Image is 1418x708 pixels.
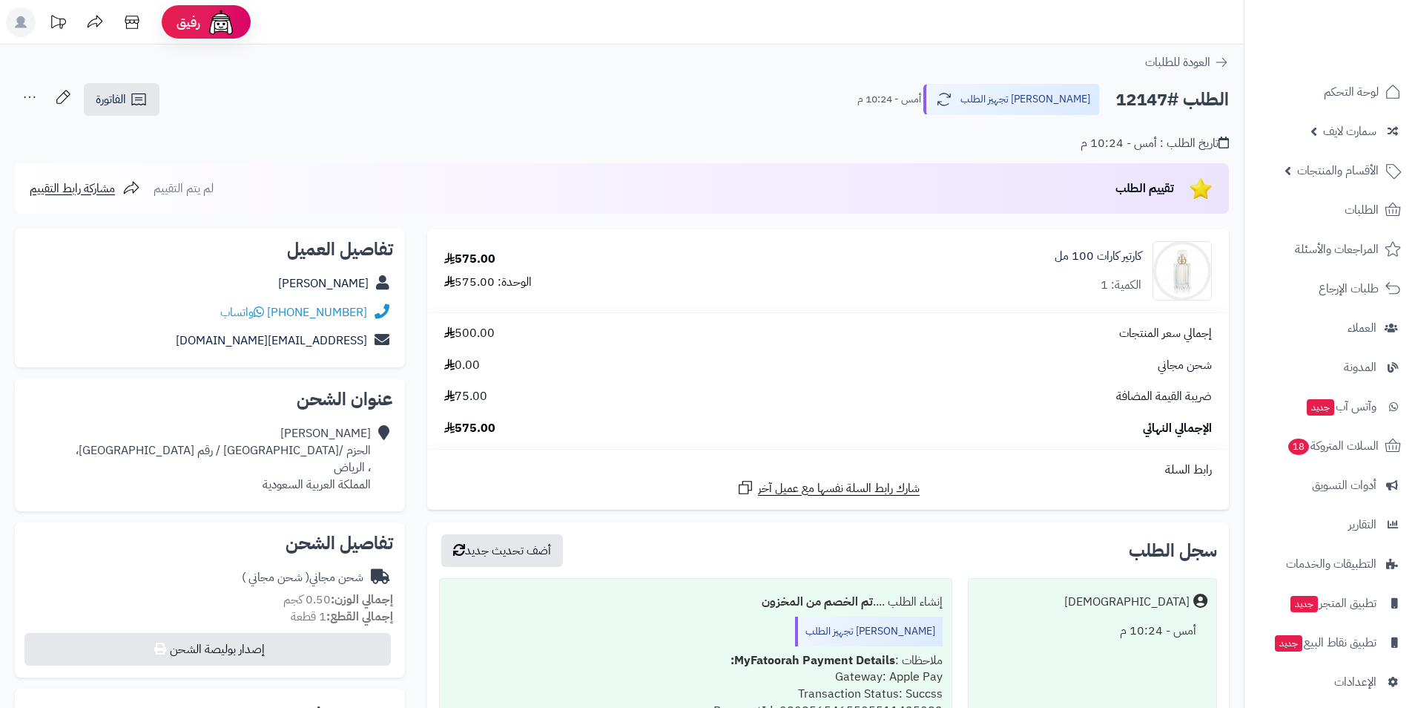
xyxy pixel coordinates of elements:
[1307,399,1334,416] span: جديد
[1145,53,1229,71] a: العودة للطلبات
[278,275,369,292] a: [PERSON_NAME]
[1081,135,1229,152] div: تاريخ الطلب : أمس - 10:24 م
[96,91,126,108] span: الفاتورة
[1345,200,1379,220] span: الطلبات
[39,7,76,41] a: تحديثات المنصة
[206,7,236,37] img: ai-face.png
[1253,232,1409,267] a: المراجعات والأسئلة
[1344,357,1376,378] span: المدونة
[1153,241,1211,301] img: 3432240502209_cartier_carat_edp_100_ml-90x90.jpg
[1253,428,1409,464] a: السلات المتروكة18
[1115,85,1229,115] h2: الطلب #12147
[176,332,367,350] a: [EMAIL_ADDRESS][DOMAIN_NAME]
[27,390,393,408] h2: عنوان الشحن
[242,569,363,586] div: شحن مجاني
[1334,672,1376,692] span: الإعدادات
[444,388,487,405] span: 75.00
[433,462,1223,479] div: رابط السلة
[795,617,943,646] div: [PERSON_NAME] تجهيز الطلب
[1348,318,1376,338] span: العملاء
[1158,357,1212,374] span: شحن مجاني
[1273,632,1376,653] span: تطبيق نقاط البيع
[154,180,214,197] span: لم يتم التقييم
[1275,635,1302,652] span: جديد
[923,84,1100,115] button: [PERSON_NAME] تجهيز الطلب
[444,274,532,291] div: الوحدة: 575.00
[444,420,495,437] span: 575.00
[449,588,943,617] div: إنشاء الطلب ....
[84,83,159,116] a: الفاتورة
[444,357,480,374] span: 0.00
[1324,82,1379,102] span: لوحة التحكم
[1145,53,1210,71] span: العودة للطلبات
[326,608,393,626] strong: إجمالي القطع:
[27,534,393,552] h2: تفاصيل الشحن
[441,534,563,567] button: أضف تحديث جديد
[1323,121,1376,142] span: سمارت لايف
[1297,160,1379,181] span: الأقسام والمنتجات
[27,240,393,258] h2: تفاصيل العميل
[1253,664,1409,700] a: الإعدادات
[1064,594,1190,611] div: [DEMOGRAPHIC_DATA]
[1116,388,1212,405] span: ضريبة القيمة المضافة
[1348,514,1376,535] span: التقارير
[291,608,393,626] small: 1 قطعة
[283,591,393,609] small: 0.50 كجم
[1253,350,1409,385] a: المدونة
[857,92,921,107] small: أمس - 10:24 م
[242,568,309,586] span: ( شحن مجاني )
[76,425,371,493] div: [PERSON_NAME] الحزم /[GEOGRAPHIC_DATA] / رقم [GEOGRAPHIC_DATA]، ، الرياض المملكة العربية السعودية
[1253,468,1409,503] a: أدوات التسويق
[1253,546,1409,582] a: التطبيقات والخدمات
[1101,277,1141,294] div: الكمية: 1
[1286,554,1376,574] span: التطبيقات والخدمات
[1253,310,1409,346] a: العملاء
[444,251,495,268] div: 575.00
[1287,436,1379,456] span: السلات المتروكة
[1129,542,1217,560] h3: سجل الطلب
[1115,180,1174,197] span: تقييم الطلب
[1253,74,1409,110] a: لوحة التحكم
[24,633,391,666] button: إصدار بوليصة الشحن
[1253,389,1409,425] a: وآتس آبجديد
[444,325,495,342] span: 500.00
[1305,396,1376,417] span: وآتس آب
[758,480,920,497] span: شارك رابط السلة نفسها مع عميل آخر
[1317,16,1404,47] img: logo-2.png
[1143,420,1212,437] span: الإجمالي النهائي
[1253,192,1409,228] a: الطلبات
[1253,271,1409,307] a: طلبات الإرجاع
[30,180,115,197] span: مشاركة رابط التقييم
[30,180,140,197] a: مشاركة رابط التقييم
[977,617,1207,646] div: أمس - 10:24 م
[1289,593,1376,614] span: تطبيق المتجر
[1290,596,1318,612] span: جديد
[1253,625,1409,661] a: تطبيق نقاط البيعجديد
[267,304,367,321] a: [PHONE_NUMBER]
[1253,507,1409,543] a: التقارير
[220,304,264,321] a: واتساب
[1055,248,1141,265] a: كارتير كارات 100 مل
[731,652,895,669] b: MyFatoorah Payment Details:
[177,13,200,31] span: رفيق
[331,591,393,609] strong: إجمالي الوزن:
[1253,586,1409,621] a: تطبيق المتجرجديد
[1295,239,1379,260] span: المراجعات والأسئلة
[1119,325,1212,342] span: إجمالي سعر المنتجات
[762,593,873,611] b: تم الخصم من المخزون
[1319,278,1379,299] span: طلبات الإرجاع
[736,479,920,497] a: شارك رابط السلة نفسها مع عميل آخر
[1287,438,1310,456] span: 18
[1312,475,1376,496] span: أدوات التسويق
